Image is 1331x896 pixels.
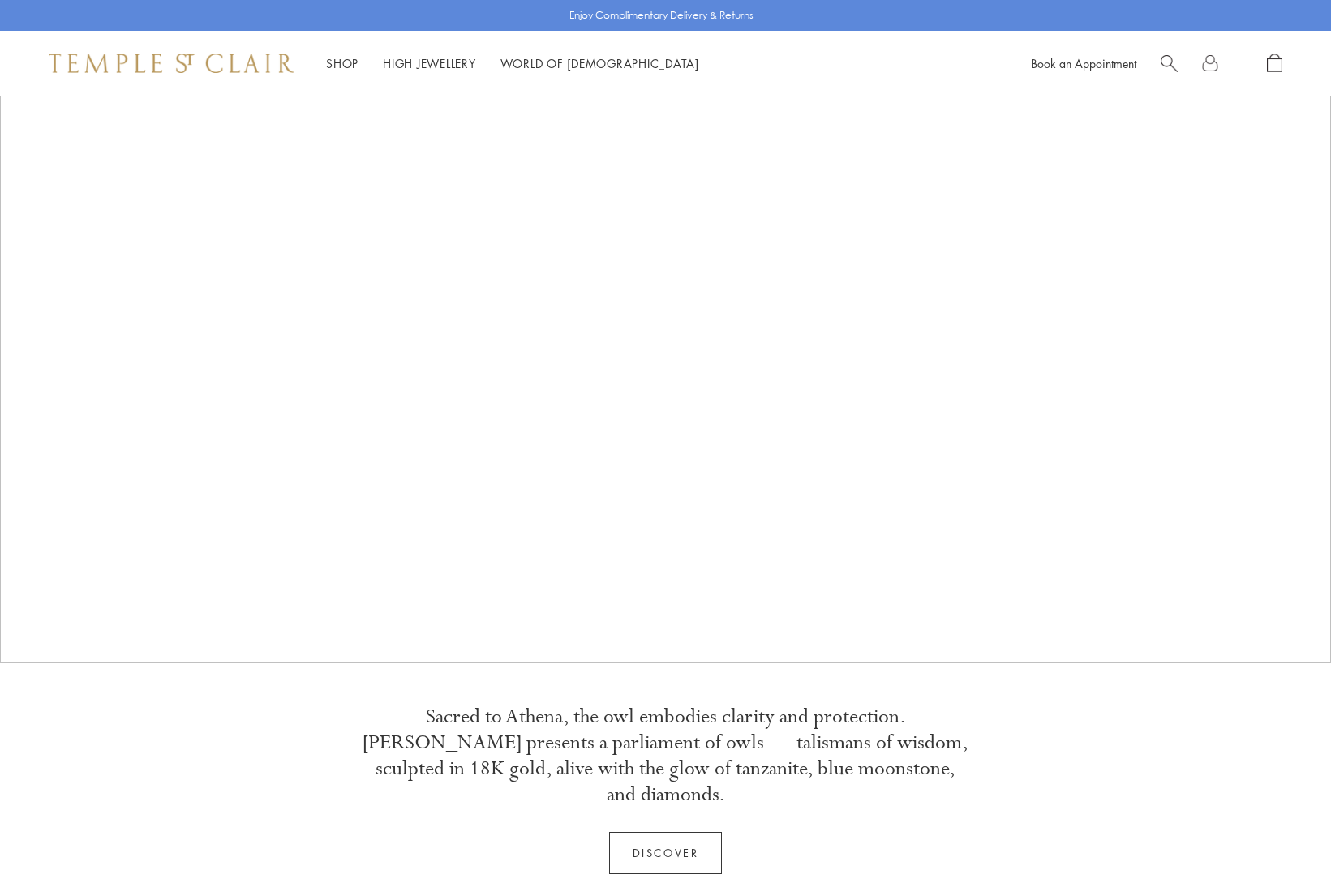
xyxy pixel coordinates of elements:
a: ShopShop [326,55,359,71]
a: World of [DEMOGRAPHIC_DATA]World of [DEMOGRAPHIC_DATA] [500,55,699,71]
p: Sacred to Athena, the owl embodies clarity and protection. [PERSON_NAME] presents a parliament of... [362,704,970,808]
a: Book an Appointment [1031,55,1136,71]
a: Open Shopping Bag [1267,54,1282,74]
p: Enjoy Complimentary Delivery & Returns [569,7,754,24]
a: High JewelleryHigh Jewellery [383,55,476,71]
nav: Main navigation [326,54,699,74]
a: Discover [609,832,723,874]
img: Temple St. Clair [49,54,294,73]
a: Search [1161,54,1178,74]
